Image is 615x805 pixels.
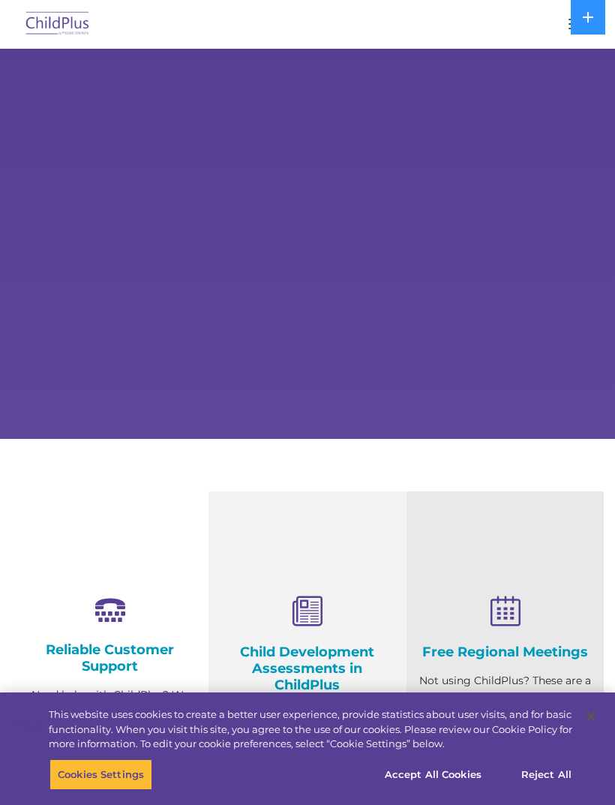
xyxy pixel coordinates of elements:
div: This website uses cookies to create a better user experience, provide statistics about user visit... [49,707,572,752]
button: Accept All Cookies [376,758,490,790]
button: Cookies Settings [49,758,152,790]
button: Close [574,700,607,733]
h4: Child Development Assessments in ChildPlus [220,644,394,693]
button: Reject All [499,758,593,790]
img: ChildPlus by Procare Solutions [22,7,93,42]
h4: Free Regional Meetings [418,644,592,660]
h4: Reliable Customer Support [22,641,197,674]
p: Not using ChildPlus? These are a great opportunity to network and learn from ChildPlus users. Fin... [418,671,592,765]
